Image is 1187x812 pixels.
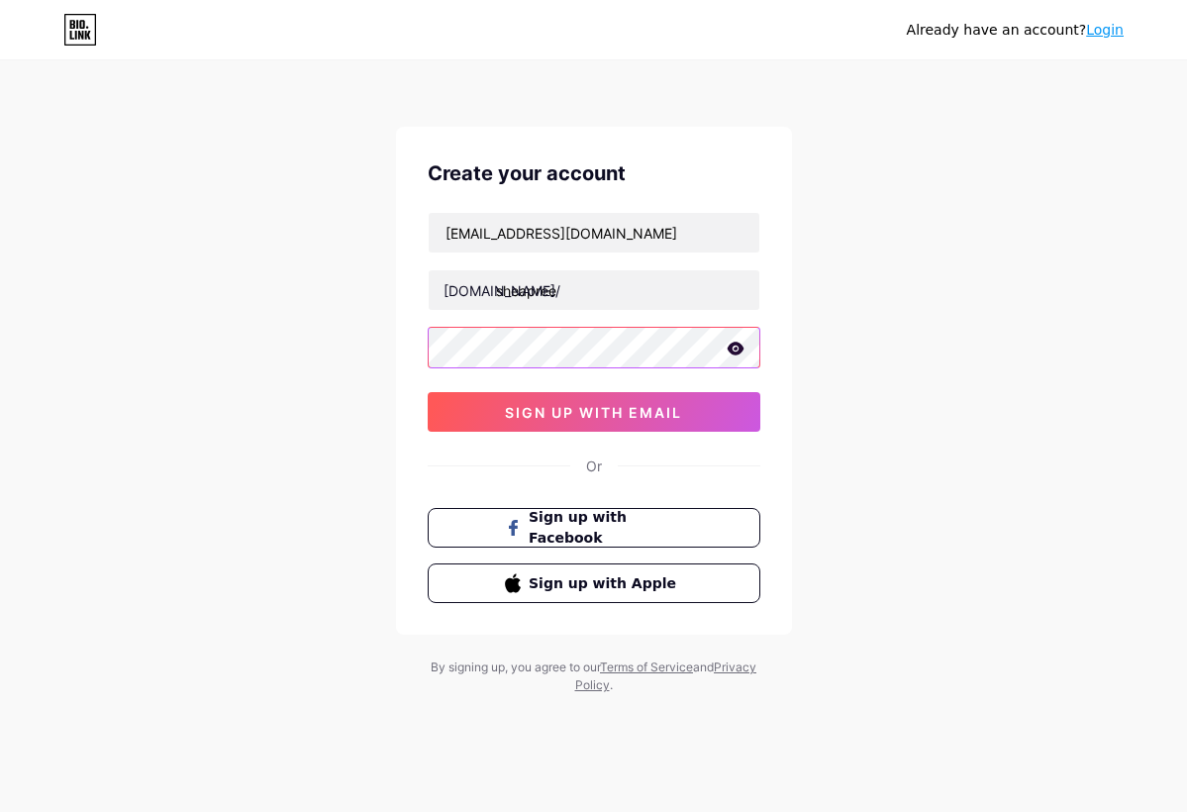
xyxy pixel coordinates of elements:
[505,404,682,421] span: sign up with email
[529,507,682,549] span: Sign up with Facebook
[428,392,760,432] button: sign up with email
[428,508,760,548] button: Sign up with Facebook
[428,158,760,188] div: Create your account
[1086,22,1124,38] a: Login
[586,456,602,476] div: Or
[600,660,693,674] a: Terms of Service
[429,213,759,253] input: Email
[907,20,1124,41] div: Already have an account?
[428,563,760,603] button: Sign up with Apple
[426,659,762,694] div: By signing up, you agree to our and .
[444,280,560,301] div: [DOMAIN_NAME]/
[529,573,682,594] span: Sign up with Apple
[429,270,759,310] input: username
